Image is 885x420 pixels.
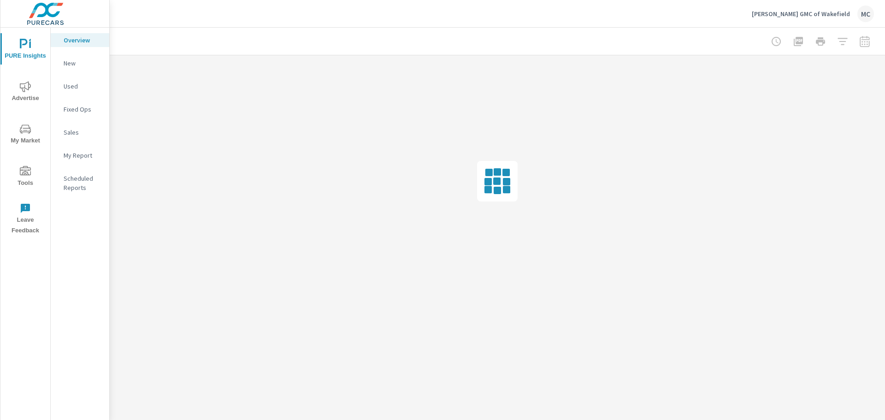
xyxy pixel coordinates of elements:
[752,10,850,18] p: [PERSON_NAME] GMC of Wakefield
[64,151,102,160] p: My Report
[51,56,109,70] div: New
[64,59,102,68] p: New
[3,39,47,61] span: PURE Insights
[51,33,109,47] div: Overview
[64,105,102,114] p: Fixed Ops
[51,172,109,195] div: Scheduled Reports
[51,148,109,162] div: My Report
[3,124,47,146] span: My Market
[64,128,102,137] p: Sales
[64,174,102,192] p: Scheduled Reports
[0,28,50,240] div: nav menu
[3,203,47,236] span: Leave Feedback
[3,81,47,104] span: Advertise
[51,79,109,93] div: Used
[51,125,109,139] div: Sales
[64,82,102,91] p: Used
[3,166,47,189] span: Tools
[64,35,102,45] p: Overview
[857,6,874,22] div: MC
[51,102,109,116] div: Fixed Ops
